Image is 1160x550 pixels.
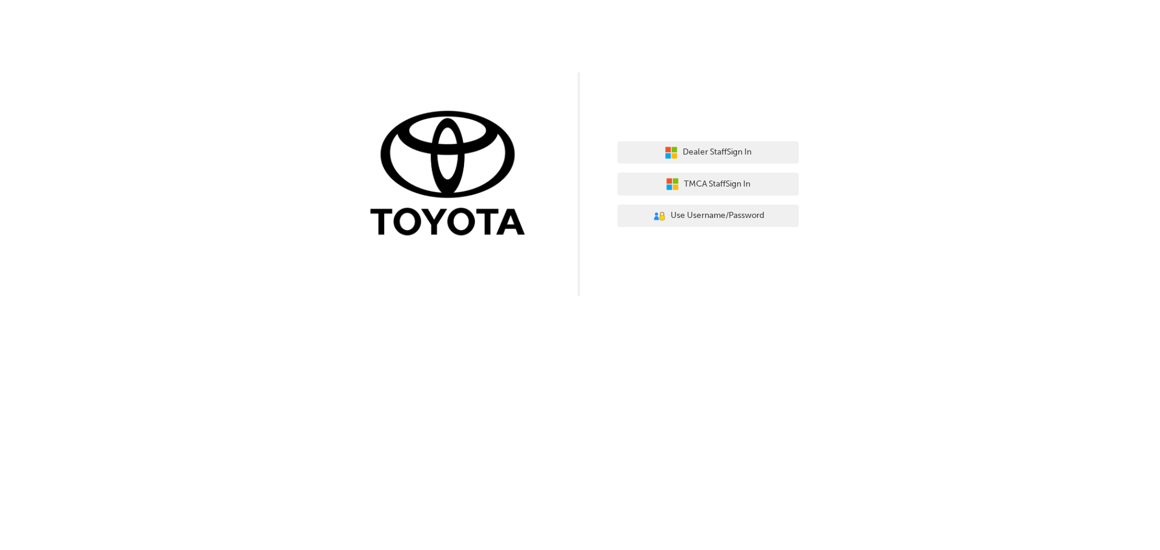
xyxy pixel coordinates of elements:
[617,141,799,164] button: Dealer StaffSign In
[671,209,764,223] span: Use Username/Password
[683,145,752,159] span: Dealer Staff Sign In
[684,177,750,191] span: TMCA Staff Sign In
[617,205,799,228] button: Use Username/Password
[361,108,543,241] img: Trak
[617,173,799,196] button: TMCA StaffSign In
